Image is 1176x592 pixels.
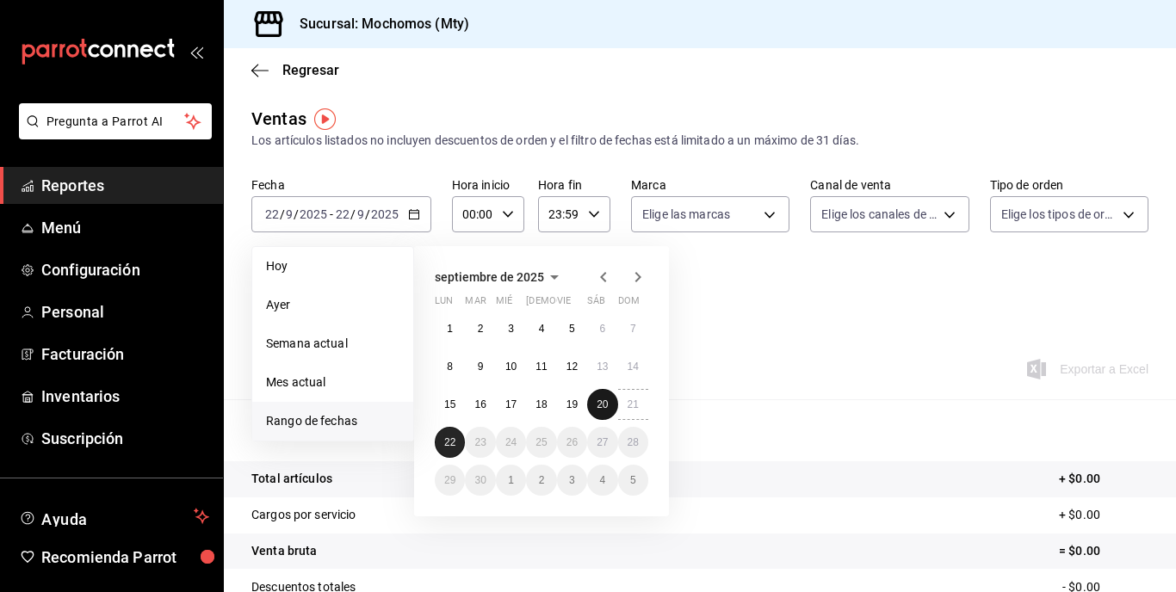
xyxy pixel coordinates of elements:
[435,270,544,284] span: septiembre de 2025
[474,474,486,486] abbr: 30 de septiembre de 2025
[628,361,639,373] abbr: 14 de septiembre de 2025
[587,427,617,458] button: 27 de septiembre de 2025
[452,179,524,191] label: Hora inicio
[569,323,575,335] abbr: 5 de septiembre de 2025
[286,14,469,34] h3: Sucursal: Mochomos (Mty)
[46,113,185,131] span: Pregunta a Parrot AI
[447,323,453,335] abbr: 1 de septiembre de 2025
[299,207,328,221] input: ----
[630,323,636,335] abbr: 7 de septiembre de 2025
[587,465,617,496] button: 4 de octubre de 2025
[251,106,306,132] div: Ventas
[538,179,610,191] label: Hora fin
[41,342,209,366] span: Facturación
[526,465,556,496] button: 2 de octubre de 2025
[557,295,571,313] abbr: viernes
[41,427,209,450] span: Suscripción
[496,313,526,344] button: 3 de septiembre de 2025
[496,389,526,420] button: 17 de septiembre de 2025
[599,323,605,335] abbr: 6 de septiembre de 2025
[478,323,484,335] abbr: 2 de septiembre de 2025
[266,412,399,430] span: Rango de fechas
[566,361,578,373] abbr: 12 de septiembre de 2025
[251,506,356,524] p: Cargos por servicio
[314,108,336,130] button: Tooltip marker
[465,295,486,313] abbr: martes
[526,351,556,382] button: 11 de septiembre de 2025
[41,174,209,197] span: Reportes
[435,295,453,313] abbr: lunes
[1001,206,1117,223] span: Elige los tipos de orden
[505,398,517,410] abbr: 17 de septiembre de 2025
[1059,542,1148,560] p: = $0.00
[557,313,587,344] button: 5 de septiembre de 2025
[539,474,545,486] abbr: 2 de octubre de 2025
[505,361,517,373] abbr: 10 de septiembre de 2025
[526,313,556,344] button: 4 de septiembre de 2025
[597,436,608,448] abbr: 27 de septiembre de 2025
[618,465,648,496] button: 5 de octubre de 2025
[444,398,455,410] abbr: 15 de septiembre de 2025
[251,62,339,78] button: Regresar
[41,506,187,527] span: Ayuda
[251,132,1148,150] div: Los artículos listados no incluyen descuentos de orden y el filtro de fechas está limitado a un m...
[557,465,587,496] button: 3 de octubre de 2025
[535,398,547,410] abbr: 18 de septiembre de 2025
[266,257,399,275] span: Hoy
[435,465,465,496] button: 29 de septiembre de 2025
[630,474,636,486] abbr: 5 de octubre de 2025
[557,427,587,458] button: 26 de septiembre de 2025
[350,207,356,221] span: /
[1059,506,1148,524] p: + $0.00
[41,216,209,239] span: Menú
[587,389,617,420] button: 20 de septiembre de 2025
[587,313,617,344] button: 6 de septiembre de 2025
[566,398,578,410] abbr: 19 de septiembre de 2025
[526,295,628,313] abbr: jueves
[557,389,587,420] button: 19 de septiembre de 2025
[508,474,514,486] abbr: 1 de octubre de 2025
[251,542,317,560] p: Venta bruta
[642,206,730,223] span: Elige las marcas
[41,385,209,408] span: Inventarios
[294,207,299,221] span: /
[282,62,339,78] span: Regresar
[526,427,556,458] button: 25 de septiembre de 2025
[465,313,495,344] button: 2 de septiembre de 2025
[356,207,365,221] input: --
[465,427,495,458] button: 23 de septiembre de 2025
[335,207,350,221] input: --
[496,427,526,458] button: 24 de septiembre de 2025
[631,179,789,191] label: Marca
[330,207,333,221] span: -
[478,361,484,373] abbr: 9 de septiembre de 2025
[41,546,209,569] span: Recomienda Parrot
[474,436,486,448] abbr: 23 de septiembre de 2025
[465,465,495,496] button: 30 de septiembre de 2025
[496,295,512,313] abbr: miércoles
[557,351,587,382] button: 12 de septiembre de 2025
[474,398,486,410] abbr: 16 de septiembre de 2025
[587,351,617,382] button: 13 de septiembre de 2025
[365,207,370,221] span: /
[566,436,578,448] abbr: 26 de septiembre de 2025
[280,207,285,221] span: /
[251,179,431,191] label: Fecha
[19,103,212,139] button: Pregunta a Parrot AI
[628,398,639,410] abbr: 21 de septiembre de 2025
[496,465,526,496] button: 1 de octubre de 2025
[189,45,203,59] button: open_drawer_menu
[41,300,209,324] span: Personal
[266,373,399,392] span: Mes actual
[597,361,608,373] abbr: 13 de septiembre de 2025
[618,389,648,420] button: 21 de septiembre de 2025
[496,351,526,382] button: 10 de septiembre de 2025
[618,427,648,458] button: 28 de septiembre de 2025
[465,389,495,420] button: 16 de septiembre de 2025
[569,474,575,486] abbr: 3 de octubre de 2025
[41,258,209,281] span: Configuración
[444,474,455,486] abbr: 29 de septiembre de 2025
[508,323,514,335] abbr: 3 de septiembre de 2025
[1059,470,1148,488] p: + $0.00
[435,313,465,344] button: 1 de septiembre de 2025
